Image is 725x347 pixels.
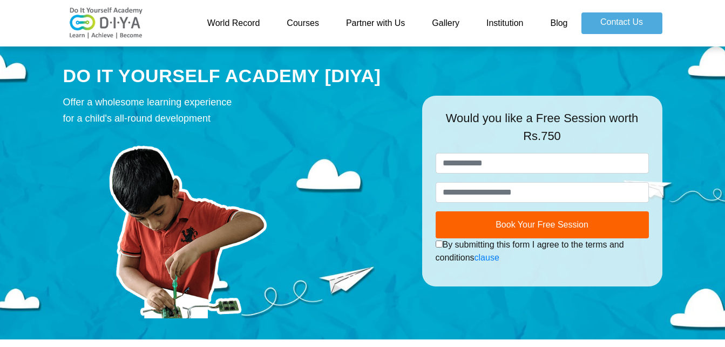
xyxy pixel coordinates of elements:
img: course-prod.png [63,132,311,318]
div: By submitting this form I agree to the terms and conditions [436,238,649,264]
a: Partner with Us [333,12,418,34]
img: logo-v2.png [63,7,150,39]
a: Courses [273,12,333,34]
a: Contact Us [581,12,662,34]
a: Blog [537,12,581,34]
div: Offer a wholesome learning experience for a child's all-round development [63,94,406,126]
div: Would you like a Free Session worth Rs.750 [436,109,649,153]
a: Institution [473,12,537,34]
a: World Record [194,12,274,34]
a: Gallery [418,12,473,34]
button: Book Your Free Session [436,211,649,238]
div: DO IT YOURSELF ACADEMY [DIYA] [63,63,406,89]
a: clause [475,253,499,262]
span: Book Your Free Session [496,220,588,229]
